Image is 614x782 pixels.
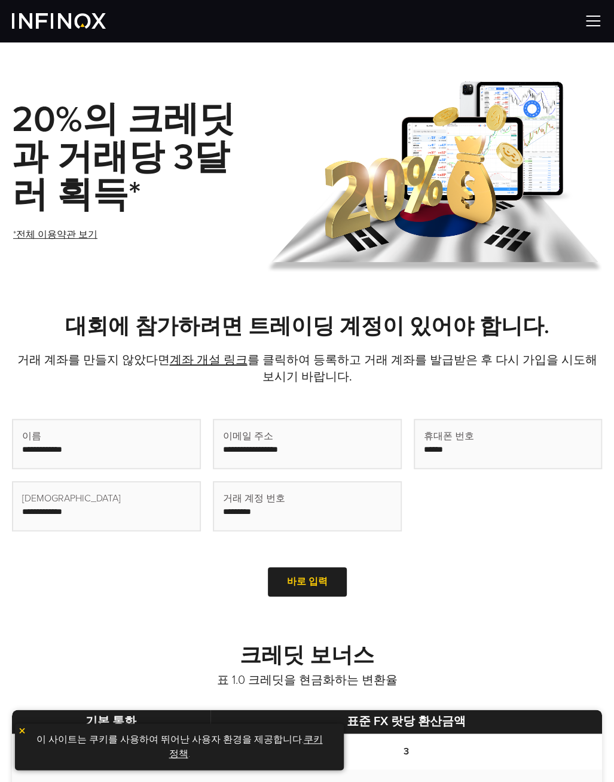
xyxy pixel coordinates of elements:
[12,220,99,249] a: *전체 이용약관 보기
[12,710,210,734] th: 기본 통화
[65,314,549,339] strong: 대회에 참가하려면 트레이딩 계정이 있어야 합니다.
[424,429,474,443] span: 휴대폰 번호
[21,729,338,764] p: 이 사이트는 쿠키를 사용하여 뛰어난 사용자 환경을 제공합니다. .
[210,734,602,769] td: 3
[18,726,26,735] img: yellow close icon
[22,429,41,443] span: 이름
[12,672,602,689] p: 표 1.0 크레딧을 현금화하는 변환율
[223,429,273,443] span: 이메일 주소
[12,352,602,385] p: 거래 계좌를 만들지 않았다면 를 클릭하여 등록하고 거래 계좌를 발급받은 후 다시 가입을 시도해 보시기 바랍니다.
[268,567,347,597] a: 바로 입력
[12,98,235,217] strong: 20%의 크레딧과 거래당 3달러 획득*
[22,491,121,506] span: [DEMOGRAPHIC_DATA]
[210,710,602,734] th: 표준 FX 랏당 환산금액
[223,491,285,506] span: 거래 계정 번호
[170,353,248,367] a: 계좌 개설 링크
[240,643,374,668] strong: 크레딧 보너스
